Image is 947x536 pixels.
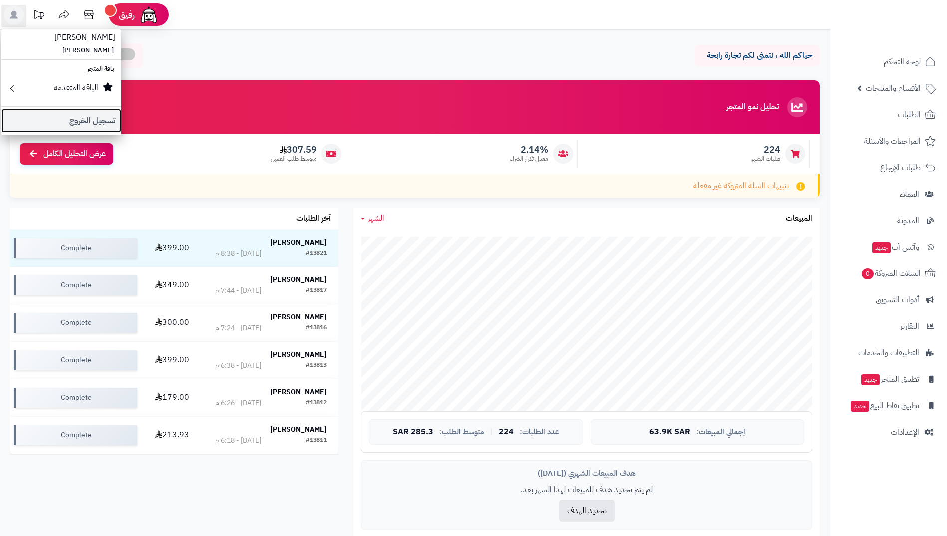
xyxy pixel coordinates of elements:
[141,379,204,416] td: 179.00
[872,242,891,253] span: جديد
[270,274,327,285] strong: [PERSON_NAME]
[490,428,493,436] span: |
[862,268,874,280] span: 0
[884,55,921,69] span: لوحة التحكم
[215,398,261,408] div: [DATE] - 6:26 م
[141,304,204,341] td: 300.00
[14,388,137,408] div: Complete
[141,230,204,267] td: 399.00
[271,144,316,155] span: 307.59
[786,214,812,223] h3: المبيعات
[520,428,559,436] span: عدد الطلبات:
[306,286,327,296] div: #13817
[891,425,919,439] span: الإعدادات
[836,288,941,312] a: أدوات التسويق
[270,312,327,322] strong: [PERSON_NAME]
[26,5,51,27] a: تحديثات المنصة
[871,240,919,254] span: وآتس آب
[141,342,204,379] td: 399.00
[306,323,327,333] div: #13816
[499,428,514,437] span: 224
[306,249,327,259] div: #13821
[726,103,779,112] h3: تحليل نمو المتجر
[54,82,98,94] small: الباقة المتقدمة
[851,401,869,412] span: جديد
[270,424,327,435] strong: [PERSON_NAME]
[850,399,919,413] span: تطبيق نقاط البيع
[864,134,921,148] span: المراجعات والأسئلة
[306,361,327,371] div: #13813
[20,143,113,165] a: عرض التحليل الكامل
[270,237,327,248] strong: [PERSON_NAME]
[14,238,137,258] div: Complete
[361,213,384,224] a: الشهر
[836,209,941,233] a: المدونة
[306,436,327,446] div: #13811
[876,293,919,307] span: أدوات التسويق
[14,350,137,370] div: Complete
[836,235,941,259] a: وآتس آبجديد
[215,361,261,371] div: [DATE] - 6:38 م
[48,25,121,49] span: [PERSON_NAME]
[141,417,204,454] td: 213.93
[559,500,615,522] button: تحديد الهدف
[215,323,261,333] div: [DATE] - 7:24 م
[296,214,331,223] h3: آخر الطلبات
[43,148,106,160] span: عرض التحليل الكامل
[702,50,812,61] p: حياكم الله ، نتمنى لكم تجارة رابحة
[900,319,919,333] span: التقارير
[270,387,327,397] strong: [PERSON_NAME]
[880,161,921,175] span: طلبات الإرجاع
[836,262,941,285] a: السلات المتروكة0
[898,108,921,122] span: الطلبات
[368,212,384,224] span: الشهر
[369,484,804,496] p: لم يتم تحديد هدف للمبيعات لهذا الشهر بعد.
[751,155,780,163] span: طلبات الشهر
[1,76,121,104] a: الباقة المتقدمة
[696,428,745,436] span: إجمالي المبيعات:
[836,103,941,127] a: الطلبات
[751,144,780,155] span: 224
[836,182,941,206] a: العملاء
[1,62,121,76] li: باقة المتجر
[215,286,261,296] div: [DATE] - 7:44 م
[14,425,137,445] div: Complete
[861,374,880,385] span: جديد
[215,436,261,446] div: [DATE] - 6:18 م
[510,155,548,163] span: معدل تكرار الشراء
[369,468,804,479] div: هدف المبيعات الشهري ([DATE])
[649,428,690,437] span: 63.9K SAR
[393,428,433,437] span: 285.3 SAR
[866,81,921,95] span: الأقسام والمنتجات
[119,9,135,21] span: رفيق
[836,420,941,444] a: الإعدادات
[139,5,159,25] img: ai-face.png
[861,267,921,280] span: السلات المتروكة
[306,398,327,408] div: #13812
[14,275,137,295] div: Complete
[439,428,484,436] span: متوسط الطلب:
[836,156,941,180] a: طلبات الإرجاع
[836,50,941,74] a: لوحة التحكم
[14,313,137,333] div: Complete
[860,372,919,386] span: تطبيق المتجر
[510,144,548,155] span: 2.14%
[215,249,261,259] div: [DATE] - 8:38 م
[879,7,938,28] img: logo-2.png
[141,267,204,304] td: 349.00
[836,341,941,365] a: التطبيقات والخدمات
[270,349,327,360] strong: [PERSON_NAME]
[1,109,121,133] a: تسجيل الخروج
[836,367,941,391] a: تطبيق المتجرجديد
[693,180,789,192] span: تنبيهات السلة المتروكة غير مفعلة
[271,155,316,163] span: متوسط طلب العميل
[836,129,941,153] a: المراجعات والأسئلة
[1,43,121,58] li: [PERSON_NAME]
[897,214,919,228] span: المدونة
[836,314,941,338] a: التقارير
[836,394,941,418] a: تطبيق نقاط البيعجديد
[900,187,919,201] span: العملاء
[858,346,919,360] span: التطبيقات والخدمات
